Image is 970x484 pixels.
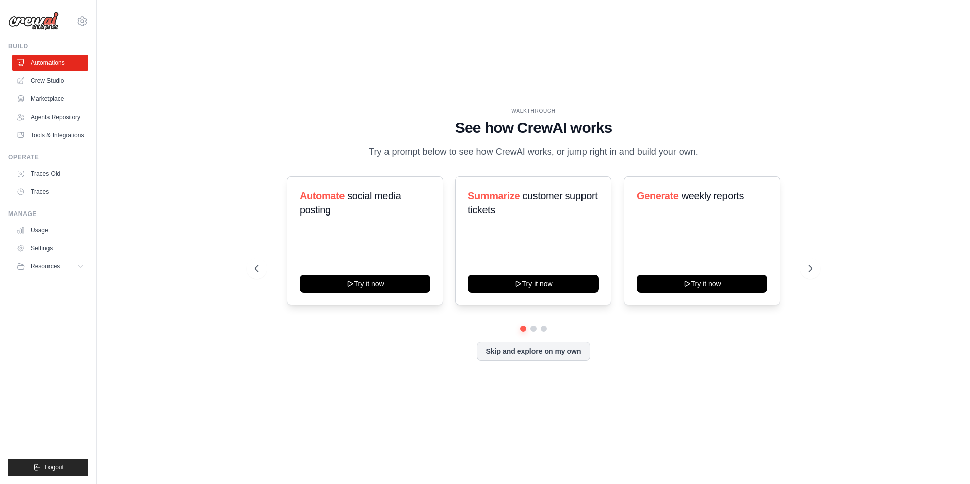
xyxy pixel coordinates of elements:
button: Resources [12,258,88,275]
img: Logo [8,12,59,31]
a: Usage [12,222,88,238]
span: Resources [31,262,60,271]
button: Skip and explore on my own [477,342,590,361]
a: Crew Studio [12,73,88,89]
h1: See how CrewAI works [255,119,812,137]
span: Automate [300,190,345,201]
span: customer support tickets [468,190,597,216]
a: Tools & Integrations [12,127,88,143]
button: Logout [8,459,88,476]
div: Operate [8,153,88,162]
a: Traces [12,184,88,200]
span: Generate [637,190,679,201]
div: WALKTHROUGH [255,107,812,115]
a: Traces Old [12,166,88,182]
span: weekly reports [681,190,743,201]
button: Try it now [300,275,430,293]
span: social media posting [300,190,401,216]
button: Try it now [468,275,599,293]
div: Build [8,42,88,50]
button: Try it now [637,275,767,293]
a: Automations [12,55,88,71]
a: Agents Repository [12,109,88,125]
p: Try a prompt below to see how CrewAI works, or jump right in and build your own. [364,145,703,159]
div: Manage [8,210,88,218]
span: Logout [45,463,64,471]
a: Settings [12,240,88,256]
span: Summarize [468,190,520,201]
a: Marketplace [12,91,88,107]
